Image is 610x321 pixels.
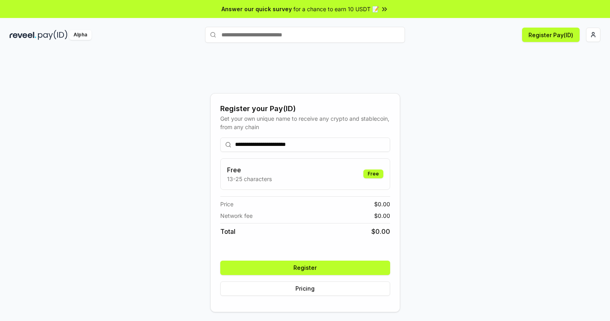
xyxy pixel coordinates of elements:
[363,169,383,178] div: Free
[10,30,36,40] img: reveel_dark
[38,30,68,40] img: pay_id
[220,103,390,114] div: Register your Pay(ID)
[522,28,580,42] button: Register Pay(ID)
[227,175,272,183] p: 13-25 characters
[371,227,390,236] span: $ 0.00
[374,211,390,220] span: $ 0.00
[221,5,292,13] span: Answer our quick survey
[220,114,390,131] div: Get your own unique name to receive any crypto and stablecoin, from any chain
[220,281,390,296] button: Pricing
[293,5,379,13] span: for a chance to earn 10 USDT 📝
[220,261,390,275] button: Register
[220,200,233,208] span: Price
[69,30,92,40] div: Alpha
[227,165,272,175] h3: Free
[374,200,390,208] span: $ 0.00
[220,211,253,220] span: Network fee
[220,227,235,236] span: Total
